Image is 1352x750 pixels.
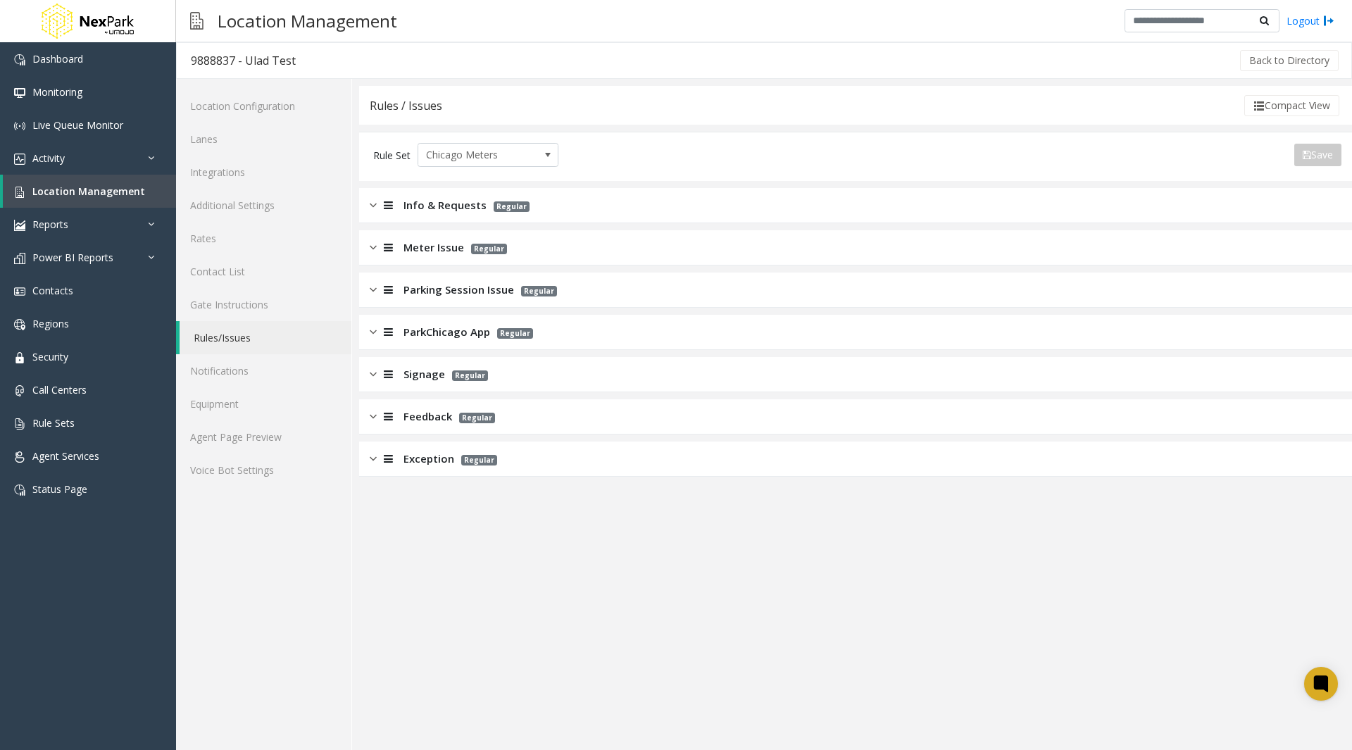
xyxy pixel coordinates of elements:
[14,87,25,99] img: 'icon'
[176,89,351,123] a: Location Configuration
[32,317,69,330] span: Regions
[32,482,87,496] span: Status Page
[176,420,351,454] a: Agent Page Preview
[373,143,411,167] div: Rule Set
[1323,13,1334,28] img: logout
[14,319,25,330] img: 'icon'
[370,282,377,298] img: closed
[403,408,452,425] span: Feedback
[452,370,488,381] span: Regular
[471,244,507,254] span: Regular
[14,418,25,430] img: 'icon'
[14,253,25,264] img: 'icon'
[1244,95,1339,116] button: Compact View
[32,185,145,198] span: Location Management
[370,96,442,115] div: Rules / Issues
[176,222,351,255] a: Rates
[176,454,351,487] a: Voice Bot Settings
[32,383,87,396] span: Call Centers
[32,218,68,231] span: Reports
[461,455,497,465] span: Regular
[370,408,377,425] img: closed
[32,416,75,430] span: Rule Sets
[211,4,404,38] h3: Location Management
[370,239,377,256] img: closed
[1240,50,1339,71] button: Back to Directory
[403,324,490,340] span: ParkChicago App
[32,350,68,363] span: Security
[403,239,464,256] span: Meter Issue
[176,288,351,321] a: Gate Instructions
[32,284,73,297] span: Contacts
[32,52,83,65] span: Dashboard
[32,151,65,165] span: Activity
[403,282,514,298] span: Parking Session Issue
[32,118,123,132] span: Live Queue Monitor
[176,255,351,288] a: Contact List
[370,197,377,213] img: closed
[176,189,351,222] a: Additional Settings
[176,354,351,387] a: Notifications
[403,197,487,213] span: Info & Requests
[180,321,351,354] a: Rules/Issues
[370,324,377,340] img: closed
[3,175,176,208] a: Location Management
[418,144,530,166] span: Chicago Meters
[403,366,445,382] span: Signage
[191,51,296,70] div: 9888837 - Ulad Test
[14,385,25,396] img: 'icon'
[176,156,351,189] a: Integrations
[14,352,25,363] img: 'icon'
[403,451,454,467] span: Exception
[176,123,351,156] a: Lanes
[1294,144,1341,166] button: Save
[14,154,25,165] img: 'icon'
[14,451,25,463] img: 'icon'
[14,485,25,496] img: 'icon'
[459,413,495,423] span: Regular
[14,220,25,231] img: 'icon'
[14,187,25,198] img: 'icon'
[497,328,533,339] span: Regular
[32,449,99,463] span: Agent Services
[14,120,25,132] img: 'icon'
[494,201,530,212] span: Regular
[14,286,25,297] img: 'icon'
[370,451,377,467] img: closed
[521,286,557,296] span: Regular
[14,54,25,65] img: 'icon'
[32,251,113,264] span: Power BI Reports
[190,4,204,38] img: pageIcon
[176,387,351,420] a: Equipment
[1287,13,1334,28] a: Logout
[32,85,82,99] span: Monitoring
[370,366,377,382] img: closed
